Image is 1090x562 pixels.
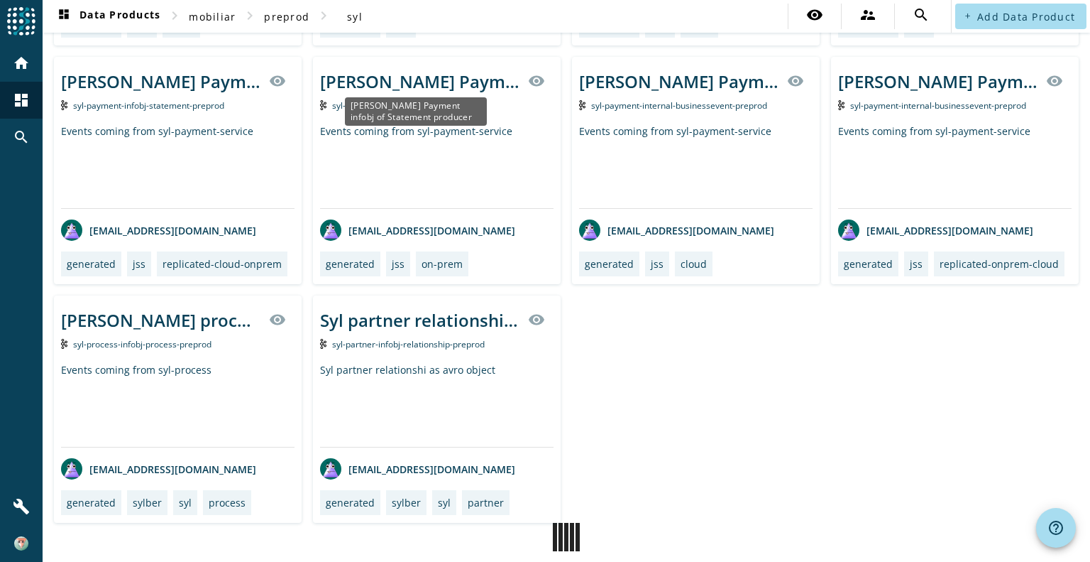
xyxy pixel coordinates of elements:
mat-icon: visibility [528,72,545,90]
div: [PERSON_NAME] Payment infobj of Statement producer [320,70,519,93]
mat-icon: dashboard [55,8,72,25]
img: Kafka Topic: syl-payment-infobj-statement-preprod [61,100,67,110]
div: cloud [681,257,707,271]
span: syl [347,10,363,23]
mat-icon: search [913,6,930,23]
div: Events coming from syl-payment-service [838,124,1072,208]
mat-icon: build [13,498,30,515]
span: Kafka Topic: syl-payment-infobj-statement-preprod [332,99,483,112]
img: Kafka Topic: syl-payment-infobj-statement-preprod [320,100,326,110]
mat-icon: chevron_right [241,7,258,24]
div: [PERSON_NAME] Payment infobj of Statement producer [61,70,260,93]
img: avatar [579,220,600,241]
div: generated [67,496,116,509]
span: Kafka Topic: syl-payment-infobj-statement-preprod [73,99,224,112]
div: syl [438,496,451,509]
div: Syl partner relationshi as avro object [320,363,554,447]
mat-icon: visibility [1046,72,1063,90]
mat-icon: dashboard [13,92,30,109]
span: Kafka Topic: syl-partner-infobj-relationship-preprod [332,338,485,350]
div: [PERSON_NAME] Payment internal of Business events producer [838,70,1037,93]
div: [PERSON_NAME] Payment infobj of Statement producer [345,97,487,126]
img: avatar [838,220,859,241]
img: Kafka Topic: syl-payment-internal-businessevent-preprod [838,100,844,110]
span: Data Products [55,8,160,25]
img: avatar [320,220,341,241]
div: Events coming from syl-process [61,363,294,447]
mat-icon: help_outline [1047,519,1064,536]
mat-icon: visibility [806,6,823,23]
span: mobiliar [189,10,236,23]
div: partner [468,496,504,509]
img: avatar [61,220,82,241]
div: [EMAIL_ADDRESS][DOMAIN_NAME] [320,458,515,480]
mat-icon: visibility [528,311,545,328]
div: [EMAIL_ADDRESS][DOMAIN_NAME] [579,220,774,241]
div: generated [67,257,116,271]
div: jss [133,257,145,271]
div: [EMAIL_ADDRESS][DOMAIN_NAME] [320,220,515,241]
mat-icon: home [13,55,30,72]
img: Kafka Topic: syl-process-infobj-process-preprod [61,339,67,349]
button: preprod [258,4,315,29]
div: Events coming from syl-payment-service [61,124,294,208]
div: [PERSON_NAME] process infobj producer [61,308,260,332]
div: on-prem [422,257,463,271]
div: sylber [392,496,421,509]
div: [EMAIL_ADDRESS][DOMAIN_NAME] [61,220,256,241]
mat-icon: chevron_right [166,7,183,24]
div: generated [326,257,375,271]
div: [EMAIL_ADDRESS][DOMAIN_NAME] [838,220,1033,241]
div: syl [179,496,192,509]
div: [EMAIL_ADDRESS][DOMAIN_NAME] [61,458,256,480]
mat-icon: add [964,12,971,20]
span: Kafka Topic: syl-payment-internal-businessevent-preprod [591,99,767,112]
button: Data Products [50,4,166,29]
div: generated [326,496,375,509]
mat-icon: visibility [269,311,286,328]
div: [PERSON_NAME] Payment internal of Business events producer [579,70,778,93]
div: Syl partner relationship topic [320,308,519,332]
img: Kafka Topic: syl-partner-infobj-relationship-preprod [320,339,326,349]
div: replicated-onprem-cloud [940,257,1059,271]
button: Add Data Product [955,4,1086,29]
div: jss [910,257,923,271]
mat-icon: chevron_right [315,7,332,24]
div: process [209,496,246,509]
div: Events coming from syl-payment-service [320,124,554,208]
mat-icon: search [13,129,30,146]
div: generated [585,257,634,271]
div: generated [844,257,893,271]
div: replicated-cloud-onprem [163,257,282,271]
mat-icon: visibility [269,72,286,90]
div: sylber [133,496,162,509]
mat-icon: visibility [787,72,804,90]
img: Kafka Topic: syl-payment-internal-businessevent-preprod [579,100,585,110]
button: syl [332,4,378,29]
span: Kafka Topic: syl-payment-internal-businessevent-preprod [850,99,1026,112]
img: spoud-logo.svg [7,7,35,36]
div: jss [651,257,664,271]
mat-icon: supervisor_account [859,6,876,23]
img: 616e99d04beb2910721d4257dedc7588 [14,536,28,551]
span: Kafka Topic: syl-process-infobj-process-preprod [73,338,211,350]
div: Events coming from syl-payment-service [579,124,813,208]
span: preprod [264,10,309,23]
span: Add Data Product [977,10,1075,23]
button: mobiliar [183,4,241,29]
img: avatar [320,458,341,480]
img: avatar [61,458,82,480]
div: jss [392,257,404,271]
